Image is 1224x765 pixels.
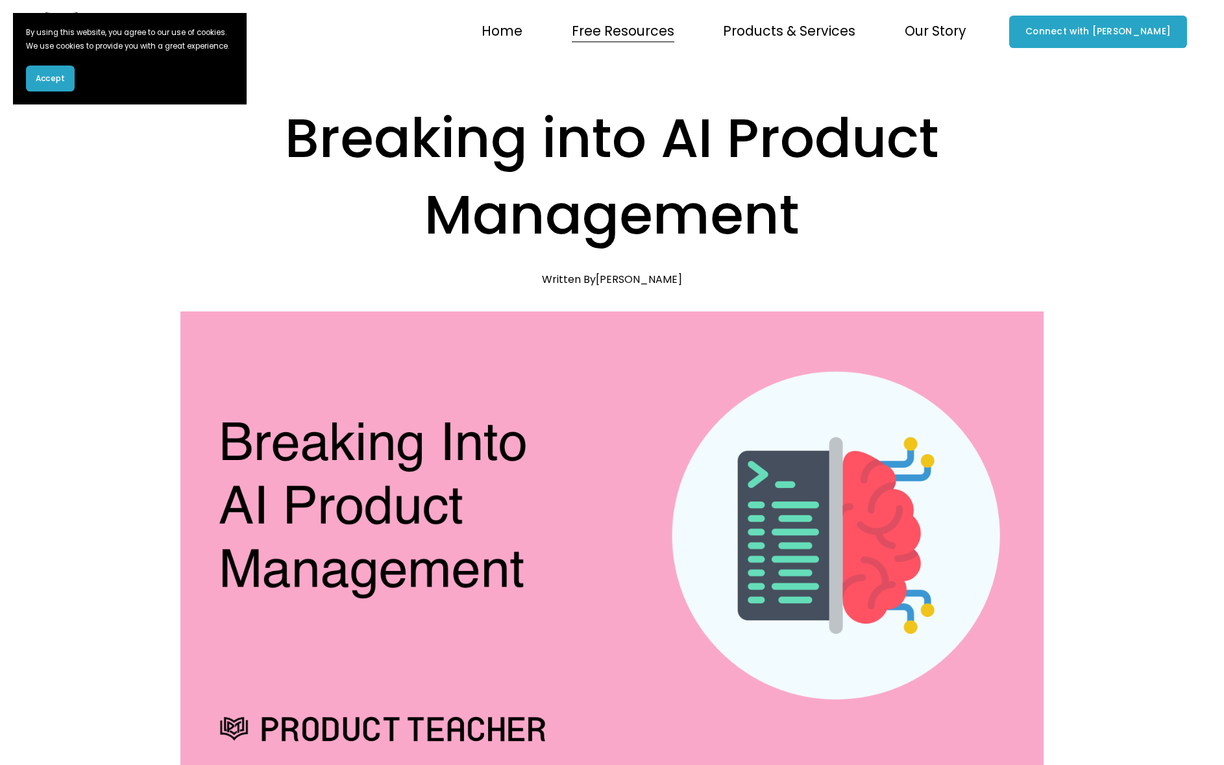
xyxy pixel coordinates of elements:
[572,18,674,45] a: folder dropdown
[26,66,75,91] button: Accept
[13,13,247,104] section: Cookie banner
[596,272,682,287] a: [PERSON_NAME]
[542,273,682,285] div: Written By
[572,19,674,43] span: Free Resources
[482,18,522,45] a: Home
[905,18,966,45] a: folder dropdown
[723,19,855,43] span: Products & Services
[180,100,1044,252] h1: Breaking into AI Product Management
[1009,16,1188,48] a: Connect with [PERSON_NAME]
[37,12,195,51] img: Product Teacher
[36,73,65,84] span: Accept
[26,26,234,53] p: By using this website, you agree to our use of cookies. We use cookies to provide you with a grea...
[905,19,966,43] span: Our Story
[723,18,855,45] a: folder dropdown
